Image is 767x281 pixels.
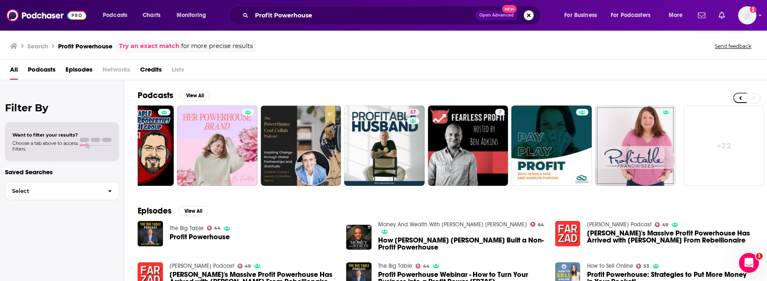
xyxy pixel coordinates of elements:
[643,264,649,268] span: 53
[738,6,756,24] img: User Profile
[245,264,251,268] span: 49
[171,9,217,22] button: open menu
[138,90,173,101] h2: Podcasts
[605,9,663,22] button: open menu
[103,10,127,21] span: Podcasts
[410,108,416,117] span: 37
[5,168,119,176] p: Saved Searches
[378,237,545,251] a: How John Hope Bryant Built a Non-Profit Powerhouse
[668,10,682,21] span: More
[138,206,208,216] a: EpisodesView All
[172,63,184,80] span: Lists
[475,10,517,20] button: Open AdvancedNew
[558,9,607,22] button: open menu
[530,222,544,227] a: 64
[495,109,505,115] a: 7
[655,222,668,227] a: 49
[12,132,78,138] span: Want to filter your results?
[378,221,527,228] a: Money And Wealth With John Hope Bryant
[170,233,230,240] a: Profit Powerhouse
[207,226,221,231] a: 44
[715,8,728,22] a: Show notifications dropdown
[415,264,430,269] a: 44
[662,223,668,227] span: 49
[237,6,549,25] div: Search podcasts, credits, & more...
[378,262,412,269] a: The Big Table
[138,90,210,101] a: PodcastsView All
[555,221,580,246] img: Tesla's Massive Profit Powerhouse Has Arrived with Matt Smith From Rebellionaire
[694,8,709,22] a: Show notifications dropdown
[180,91,210,101] button: View All
[5,102,119,114] h2: Filter By
[119,41,180,51] a: Try an exact match
[750,6,756,13] svg: Add a profile image
[177,10,206,21] span: Monitoring
[738,6,756,24] button: Show profile menu
[611,10,650,21] span: For Podcasters
[138,221,163,246] img: Profit Powerhouse
[663,9,693,22] button: open menu
[538,223,544,227] span: 64
[58,42,112,50] h3: Profit Powerhouse
[10,63,18,80] a: All
[238,264,251,269] a: 49
[587,230,754,244] span: [PERSON_NAME]'s Massive Profit Powerhouse Has Arrived with [PERSON_NAME] From Rebellionaire
[587,262,633,269] a: How to Sell Online
[428,106,508,186] a: 7
[178,206,208,216] button: View All
[344,106,425,186] a: 37
[587,221,651,228] a: Farzad Podcast
[636,264,649,269] a: 53
[502,5,517,13] span: New
[756,253,762,259] span: 1
[5,188,101,194] span: Select
[479,13,513,17] span: Open Advanced
[137,9,165,22] a: Charts
[378,237,545,251] span: How [PERSON_NAME] [PERSON_NAME] Built a Non-Profit Powerhouse
[7,7,86,23] img: Podchaser - Follow, Share and Rate Podcasts
[102,63,130,80] span: Networks
[252,9,475,22] input: Search podcasts, credits, & more...
[27,42,48,50] h3: Search
[564,10,597,21] span: For Business
[28,63,56,80] a: Podcasts
[214,226,221,230] span: 44
[170,262,234,269] a: Farzad Podcast
[407,109,419,115] a: 37
[684,106,764,186] a: +22
[97,9,138,22] button: open menu
[181,41,253,51] span: for more precise results
[66,63,92,80] a: Episodes
[498,108,501,117] span: 7
[140,63,162,80] a: Credits
[346,225,371,250] img: How John Hope Bryant Built a Non-Profit Powerhouse
[138,206,172,216] h2: Episodes
[739,253,759,273] iframe: Intercom live chat
[12,140,78,152] span: Choose a tab above to access filters.
[738,6,756,24] span: Logged in as MattieVG
[5,182,119,200] button: Select
[143,10,160,21] span: Charts
[423,264,430,268] span: 44
[170,225,204,232] a: The Big Table
[712,43,754,50] button: Send feedback
[587,230,754,244] a: Tesla's Massive Profit Powerhouse Has Arrived with Matt Smith From Rebellionaire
